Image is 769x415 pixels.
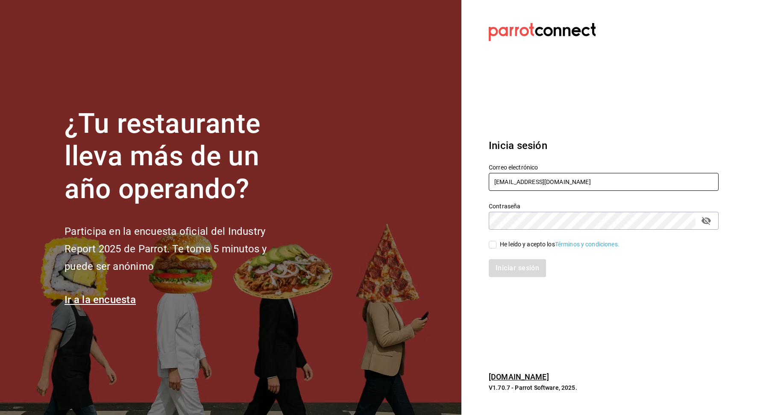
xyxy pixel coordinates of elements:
[489,173,719,191] input: Ingresa tu correo electrónico
[500,240,619,249] div: He leído y acepto los
[65,223,295,275] h2: Participa en la encuesta oficial del Industry Report 2025 de Parrot. Te toma 5 minutos y puede se...
[489,372,549,381] a: [DOMAIN_NAME]
[555,241,619,248] a: Términos y condiciones.
[65,108,295,206] h1: ¿Tu restaurante lleva más de un año operando?
[489,138,719,153] h3: Inicia sesión
[699,213,713,228] button: passwordField
[65,294,136,306] a: Ir a la encuesta
[489,383,719,392] p: V1.70.7 - Parrot Software, 2025.
[489,203,719,209] label: Contraseña
[489,164,719,170] label: Correo electrónico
